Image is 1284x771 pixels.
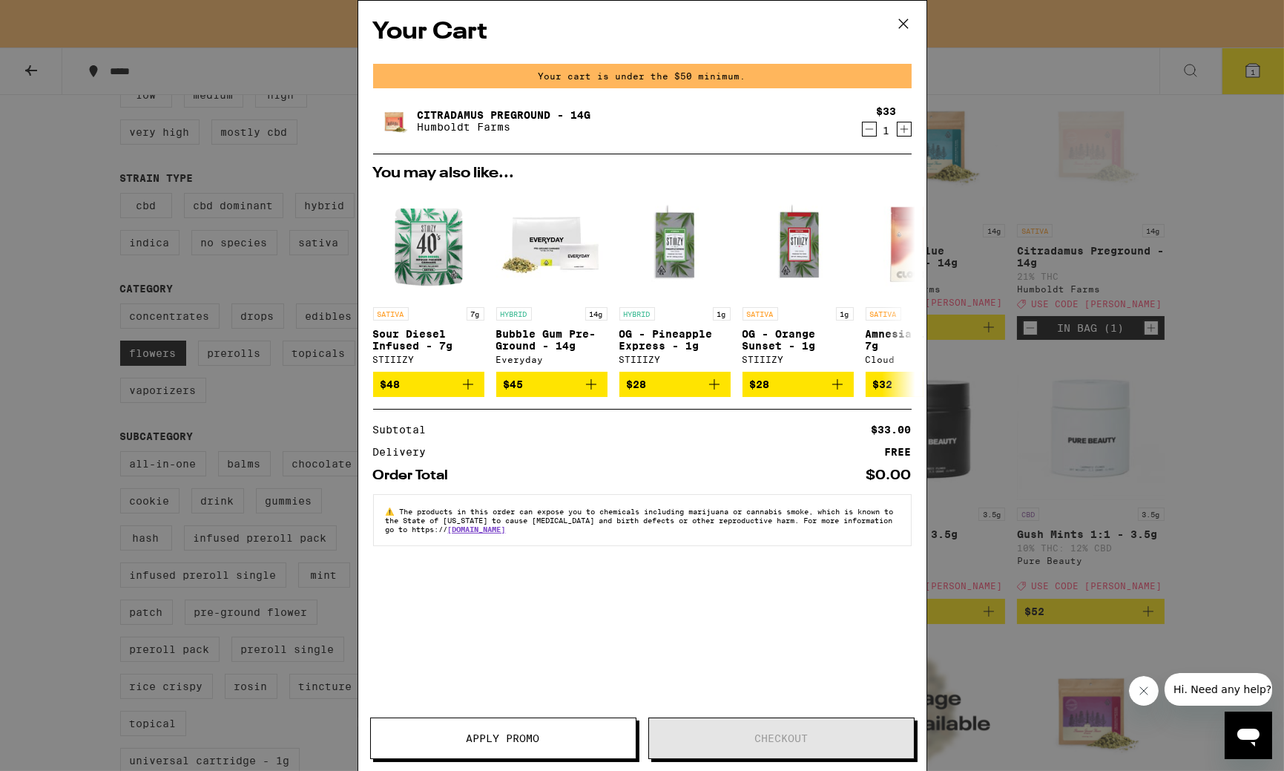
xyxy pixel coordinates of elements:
p: OG - Orange Sunset - 1g [743,328,854,352]
div: STIIIZY [743,355,854,364]
span: The products in this order can expose you to chemicals including marijuana or cannabis smoke, whi... [386,507,894,534]
p: 1g [713,307,731,321]
a: Open page for Sour Diesel Infused - 7g from STIIIZY [373,188,484,372]
span: $28 [627,378,647,390]
div: $33 [877,105,897,117]
button: Add to bag [496,372,608,397]
div: Subtotal [373,424,437,435]
p: Bubble Gum Pre-Ground - 14g [496,328,608,352]
button: Add to bag [619,372,731,397]
button: Increment [897,122,912,137]
p: Sour Diesel Infused - 7g [373,328,484,352]
a: Open page for OG - Orange Sunset - 1g from STIIIZY [743,188,854,372]
div: Order Total [373,469,459,482]
span: $48 [381,378,401,390]
button: Decrement [862,122,877,137]
div: STIIIZY [373,355,484,364]
img: Citradamus Preground - 14g [373,100,415,142]
button: Apply Promo [370,718,636,759]
p: SATIVA [866,307,901,321]
div: $33.00 [872,424,912,435]
div: $0.00 [866,469,912,482]
button: Add to bag [743,372,854,397]
img: Cloud - Amnesia Lemon - 7g [866,188,977,300]
span: $45 [504,378,524,390]
img: STIIIZY - Sour Diesel Infused - 7g [373,188,484,300]
a: Open page for Bubble Gum Pre-Ground - 14g from Everyday [496,188,608,372]
div: Cloud [866,355,977,364]
p: SATIVA [743,307,778,321]
a: Citradamus Preground - 14g [418,109,591,121]
h2: You may also like... [373,166,912,181]
button: Add to bag [373,372,484,397]
div: 1 [877,125,897,137]
div: STIIIZY [619,355,731,364]
p: 7g [467,307,484,321]
iframe: Close message [1129,676,1159,706]
h2: Your Cart [373,16,912,49]
a: Open page for OG - Pineapple Express - 1g from STIIIZY [619,188,731,372]
span: $28 [750,378,770,390]
p: OG - Pineapple Express - 1g [619,328,731,352]
img: Everyday - Bubble Gum Pre-Ground - 14g [496,188,608,300]
p: 1g [836,307,854,321]
div: Everyday [496,355,608,364]
a: Open page for Amnesia Lemon - 7g from Cloud [866,188,977,372]
span: Apply Promo [467,733,540,744]
button: Checkout [648,718,915,759]
img: STIIIZY - OG - Orange Sunset - 1g [743,188,854,300]
button: Add to bag [866,372,977,397]
img: STIIIZY - OG - Pineapple Express - 1g [619,188,731,300]
p: Humboldt Farms [418,121,591,133]
span: ⚠️ [386,507,400,516]
span: Checkout [754,733,808,744]
iframe: Message from company [1165,673,1272,706]
a: [DOMAIN_NAME] [448,525,506,534]
div: Your cart is under the $50 minimum. [373,64,912,88]
p: Amnesia Lemon - 7g [866,328,977,352]
p: HYBRID [496,307,532,321]
p: HYBRID [619,307,655,321]
span: $32 [873,378,893,390]
div: FREE [885,447,912,457]
p: 14g [585,307,608,321]
div: Delivery [373,447,437,457]
iframe: Button to launch messaging window [1225,712,1272,759]
p: SATIVA [373,307,409,321]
